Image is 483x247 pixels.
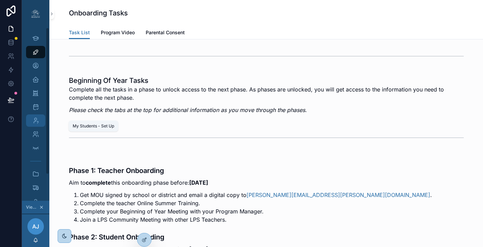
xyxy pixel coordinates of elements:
[69,165,464,176] h3: Phase 1: Teacher Onboarding
[69,232,464,242] h3: Phase 2: Student Onboarding
[101,26,135,40] a: Program Video
[32,222,39,231] span: AJ
[26,205,38,210] span: Viewing as Aurora
[189,179,208,186] strong: [DATE]
[146,26,185,40] a: Parental Consent
[69,85,464,102] p: Complete all the tasks in a phase to unlock access to the next phase. As phases are unlocked, you...
[73,123,114,129] div: My Students - Set Up
[69,76,464,85] h1: Beginning Of Year Tasks
[86,179,111,186] strong: complete
[146,29,185,36] span: Parental Consent
[22,27,49,201] div: scrollable content
[80,215,464,224] li: Join a LPS Community Meeting with other LPS Teachers.
[69,8,128,18] h1: Onboarding Tasks
[246,192,430,198] a: [PERSON_NAME][EMAIL_ADDRESS][PERSON_NAME][DOMAIN_NAME]
[101,29,135,36] span: Program Video
[80,199,464,207] li: Complete the teacher Online Summer Training.
[80,207,464,215] li: Complete your Beginning of Year Meeting with your Program Manager.
[69,26,90,39] a: Task List
[69,107,307,113] em: Please check the tabs at the top for additional information as you move through the phases.
[80,191,464,199] li: Get MOU signed by school or district and email a digital copy to .
[69,178,464,187] p: Aim to this onboarding phase before:
[30,8,41,19] img: App logo
[69,29,90,36] span: Task List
